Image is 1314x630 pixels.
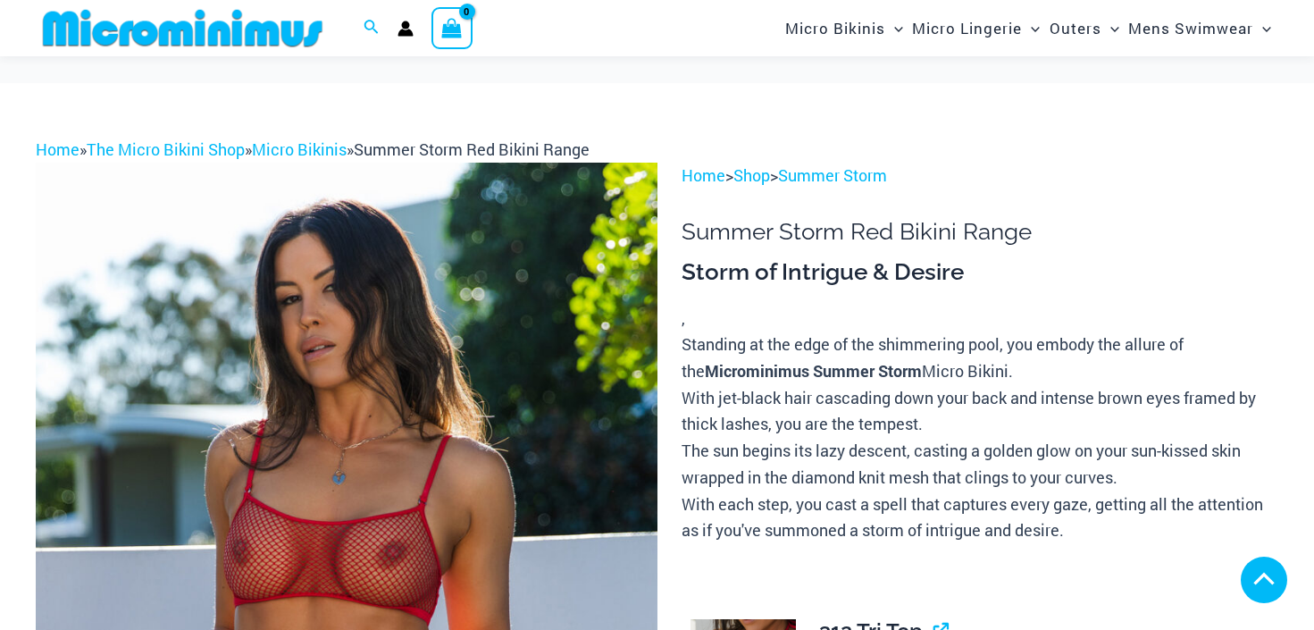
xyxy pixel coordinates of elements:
[1045,5,1124,51] a: OutersMenu ToggleMenu Toggle
[1124,5,1276,51] a: Mens SwimwearMenu ToggleMenu Toggle
[705,360,922,382] b: Microminimus Summer Storm
[682,163,1278,189] p: > >
[785,5,885,51] span: Micro Bikinis
[682,257,1278,288] h3: Storm of Intrigue & Desire
[682,332,1278,544] p: Standing at the edge of the shimmering pool, you embody the allure of the Micro Bikini. With jet-...
[912,5,1022,51] span: Micro Lingerie
[431,7,473,48] a: View Shopping Cart, empty
[1101,5,1119,51] span: Menu Toggle
[682,164,725,186] a: Home
[398,21,414,37] a: Account icon link
[733,164,770,186] a: Shop
[1050,5,1101,51] span: Outers
[36,139,80,160] a: Home
[778,3,1278,54] nav: Site Navigation
[1128,5,1253,51] span: Mens Swimwear
[87,139,245,160] a: The Micro Bikini Shop
[36,139,590,160] span: » » »
[252,139,347,160] a: Micro Bikinis
[778,164,887,186] a: Summer Storm
[1253,5,1271,51] span: Menu Toggle
[682,257,1278,544] div: ,
[908,5,1044,51] a: Micro LingerieMenu ToggleMenu Toggle
[682,218,1278,246] h1: Summer Storm Red Bikini Range
[885,5,903,51] span: Menu Toggle
[36,8,330,48] img: MM SHOP LOGO FLAT
[364,17,380,40] a: Search icon link
[1022,5,1040,51] span: Menu Toggle
[781,5,908,51] a: Micro BikinisMenu ToggleMenu Toggle
[354,139,590,160] span: Summer Storm Red Bikini Range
